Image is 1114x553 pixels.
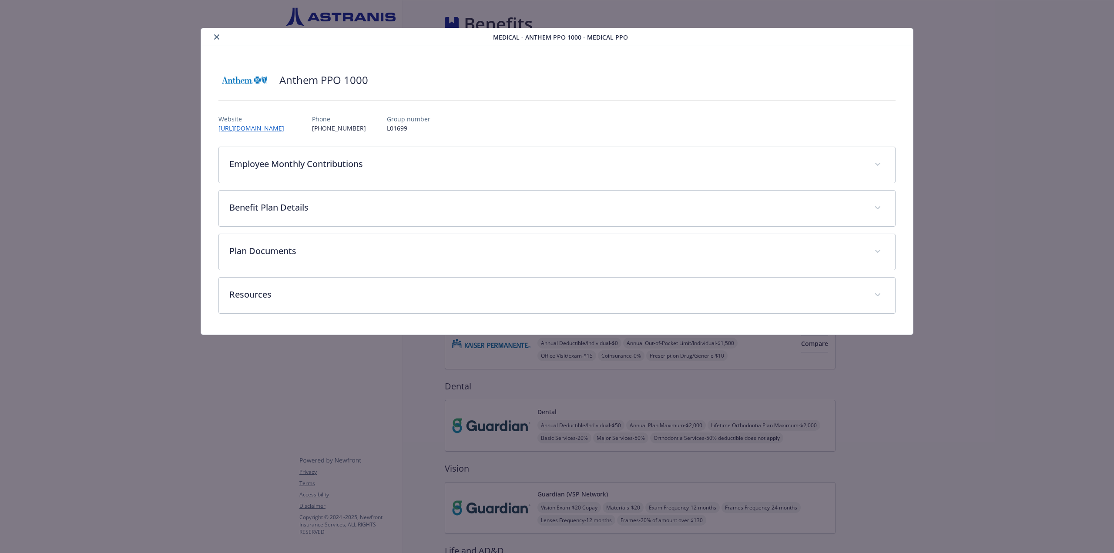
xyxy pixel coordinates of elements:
p: Resources [229,288,864,301]
a: [URL][DOMAIN_NAME] [218,124,291,132]
p: Employee Monthly Contributions [229,158,864,171]
p: Group number [387,114,430,124]
p: [PHONE_NUMBER] [312,124,366,133]
div: Benefit Plan Details [219,191,895,226]
img: Anthem Blue Cross [218,67,271,93]
div: Resources [219,278,895,313]
p: Phone [312,114,366,124]
p: Benefit Plan Details [229,201,864,214]
p: Plan Documents [229,245,864,258]
button: close [211,32,222,42]
div: details for plan Medical - Anthem PPO 1000 - Medical PPO [111,28,1003,335]
div: Employee Monthly Contributions [219,147,895,183]
div: Plan Documents [219,234,895,270]
span: Medical - Anthem PPO 1000 - Medical PPO [493,33,628,42]
h2: Anthem PPO 1000 [279,73,368,87]
p: L01699 [387,124,430,133]
p: Website [218,114,291,124]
